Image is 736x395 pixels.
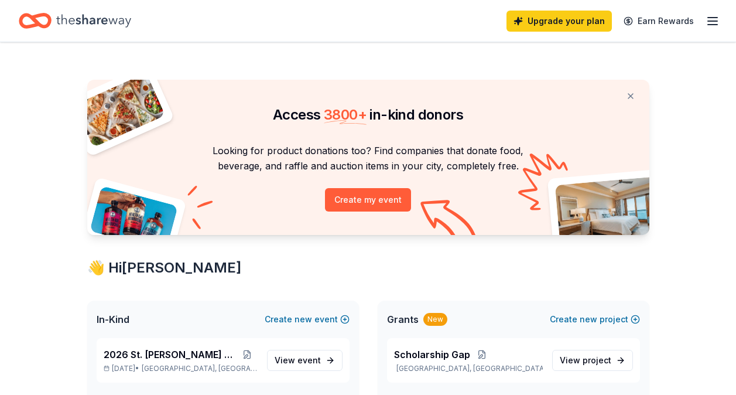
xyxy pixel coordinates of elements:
img: Curvy arrow [420,200,479,244]
span: [GEOGRAPHIC_DATA], [GEOGRAPHIC_DATA] [142,364,257,373]
span: View [560,353,611,367]
span: Grants [387,312,419,326]
p: [GEOGRAPHIC_DATA], [GEOGRAPHIC_DATA] [394,364,543,373]
span: project [583,355,611,365]
div: 👋 Hi [PERSON_NAME] [87,258,649,277]
span: View [275,353,321,367]
button: Createnewproject [550,312,640,326]
a: Home [19,7,131,35]
p: Looking for product donations too? Find companies that donate food, beverage, and raffle and auct... [101,143,635,174]
img: Pizza [74,73,165,148]
span: event [297,355,321,365]
span: new [295,312,312,326]
span: Access in-kind donors [273,106,463,123]
button: Create my event [325,188,411,212]
span: 2026 St. [PERSON_NAME] Auction [104,348,238,362]
span: Scholarship Gap [394,348,470,362]
a: Upgrade your plan [506,11,612,32]
div: New [423,313,447,326]
a: Earn Rewards [617,11,701,32]
a: View event [267,350,343,371]
span: 3800 + [324,106,367,123]
span: new [580,312,597,326]
p: [DATE] • [104,364,258,373]
a: View project [552,350,633,371]
span: In-Kind [97,312,129,326]
button: Createnewevent [265,312,350,326]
